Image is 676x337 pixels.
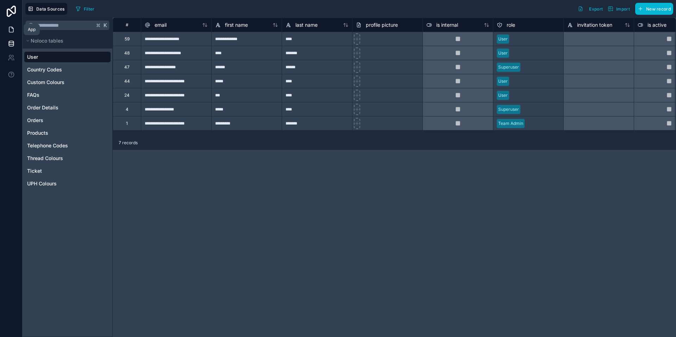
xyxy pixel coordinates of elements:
button: New record [635,3,673,15]
span: Data Sources [36,6,65,12]
div: 4 [126,107,129,112]
span: invitation token [577,21,612,28]
button: Data Sources [25,3,67,15]
div: # [118,22,136,27]
span: K [103,23,108,28]
div: User [498,50,508,56]
div: 44 [124,78,130,84]
div: Superuser [498,106,519,113]
span: Export [589,6,603,12]
span: is internal [436,21,458,28]
div: 1 [126,121,128,126]
span: is active [647,21,666,28]
span: profile picture [366,21,398,28]
button: Export [575,3,605,15]
div: App [28,27,36,32]
span: 7 records [119,140,138,146]
div: User [498,36,508,42]
span: email [155,21,167,28]
div: 24 [124,93,130,98]
button: Import [605,3,632,15]
span: Import [616,6,630,12]
button: Filter [73,4,97,14]
span: first name [225,21,248,28]
div: 48 [124,50,130,56]
span: Filter [84,6,95,12]
div: Superuser [498,64,519,70]
div: User [498,92,508,98]
span: New record [646,6,671,12]
a: New record [632,3,673,15]
span: last name [295,21,318,28]
div: Team Admin [498,120,523,127]
div: 47 [124,64,130,70]
div: User [498,78,508,84]
div: 59 [125,36,130,42]
span: role [507,21,515,28]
